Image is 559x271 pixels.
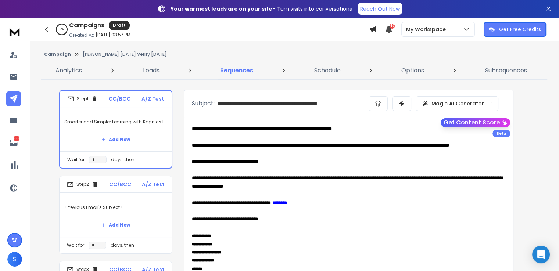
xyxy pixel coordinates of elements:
h1: Campaigns [69,21,104,30]
p: Magic AI Generator [431,100,484,107]
p: Analytics [55,66,82,75]
button: Get Content Score [441,118,510,127]
p: [DATE] 03:57 PM [96,32,130,38]
button: Campaign [44,51,71,57]
p: CC/BCC [109,181,131,188]
a: 332 [6,135,21,150]
img: logo [7,25,22,39]
span: 50 [390,24,395,29]
p: – Turn visits into conversations [171,5,352,12]
button: S [7,252,22,267]
a: Subsequences [481,62,531,79]
p: My Workspace [406,26,449,33]
li: Step1CC/BCCA/Z TestSmarter and Simpler Learning with Kognics LMSAdd NewWait fordays, then [59,90,172,169]
p: Subject: [192,99,215,108]
div: Open Intercom Messenger [532,246,550,263]
button: Add New [96,132,136,147]
p: CC/BCC [108,95,130,102]
p: [PERSON_NAME] [DATE] Verify [DATE] [83,51,167,57]
a: Reach Out Now [358,3,402,15]
p: days, then [111,157,135,163]
p: Smarter and Simpler Learning with Kognics LMS [64,112,167,132]
p: Sequences [220,66,253,75]
a: Options [397,62,429,79]
p: Schedule [314,66,341,75]
p: Get Free Credits [499,26,541,33]
p: Options [401,66,424,75]
p: 0 % [60,27,64,32]
p: <Previous Email's Subject> [64,197,168,218]
p: Reach Out Now [360,5,400,12]
p: Created At: [69,32,94,38]
p: days, then [111,242,134,248]
strong: Your warmest leads are on your site [171,5,272,12]
p: Wait for [67,242,84,248]
p: A/Z Test [141,95,164,102]
li: Step2CC/BCCA/Z Test<Previous Email's Subject>Add NewWait fordays, then [59,176,172,254]
p: Leads [143,66,160,75]
button: Magic AI Generator [416,96,498,111]
p: A/Z Test [142,181,165,188]
p: Wait for [67,157,85,163]
a: Schedule [310,62,345,79]
a: Analytics [51,62,86,79]
div: Beta [492,130,510,137]
button: Get Free Credits [484,22,546,37]
div: Step 2 [67,181,98,188]
div: Step 1 [67,95,98,102]
div: Draft [109,21,130,30]
button: Add New [96,218,136,232]
p: 332 [14,135,19,141]
a: Leads [139,62,164,79]
a: Sequences [216,62,258,79]
p: Subsequences [485,66,527,75]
